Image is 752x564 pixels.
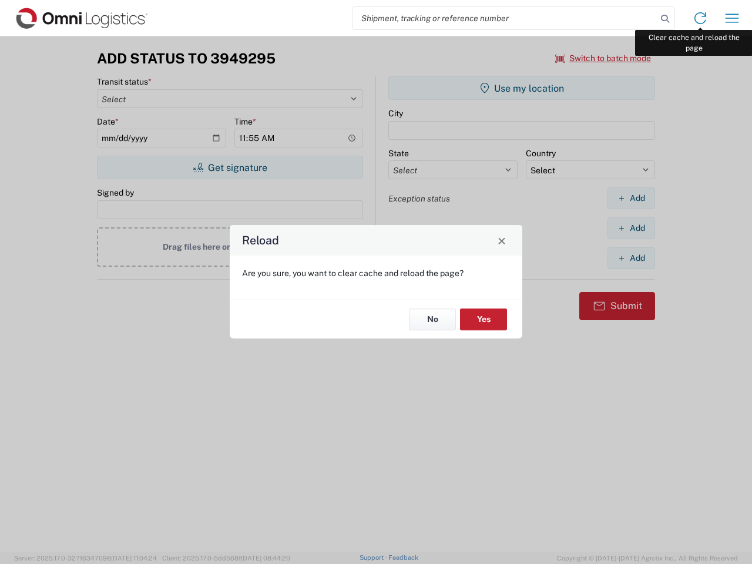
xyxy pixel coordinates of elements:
p: Are you sure, you want to clear cache and reload the page? [242,268,510,278]
button: Yes [460,308,507,330]
button: Close [493,232,510,249]
input: Shipment, tracking or reference number [352,7,657,29]
button: No [409,308,456,330]
h4: Reload [242,232,279,249]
